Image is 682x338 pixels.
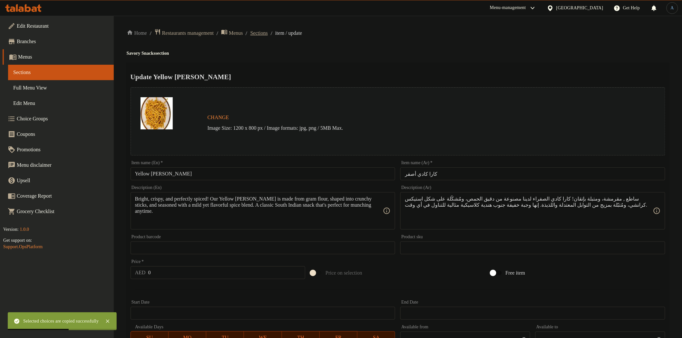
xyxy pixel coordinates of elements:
[3,34,114,49] a: Branches
[17,208,109,215] span: Grocery Checklist
[506,269,525,277] span: Free item
[3,238,32,243] span: Get support on:
[205,111,232,124] button: Change
[3,227,19,232] span: Version:
[17,192,109,200] span: Coverage Report
[17,38,109,45] span: Branches
[135,269,146,277] p: AED
[216,29,219,37] li: /
[3,111,114,127] a: Choice Groups
[208,113,229,122] span: Change
[131,72,665,82] h2: Update Yellow [PERSON_NAME]
[17,177,109,184] span: Upsell
[556,5,603,12] div: [GEOGRAPHIC_DATA]
[162,29,214,37] span: Restaurants management
[229,29,243,37] span: Menus
[400,167,665,180] input: Enter name Ar
[3,127,114,142] a: Coupons
[141,97,173,129] img: Yellow_Kara_Kaddi638926261124442143.jpg
[671,5,674,12] span: A
[13,84,109,92] span: Full Menu View
[13,99,109,107] span: Edit Menu
[127,29,669,37] nav: breadcrumb
[127,50,669,57] h4: Savory Snacks section
[3,18,114,34] a: Edit Restaurant
[17,115,109,123] span: Choice Groups
[3,188,114,204] a: Coverage Report
[23,318,99,325] div: Selected choices are copied successfully
[17,146,109,154] span: Promotions
[131,167,395,180] input: Enter name En
[3,157,114,173] a: Menu disclaimer
[20,227,29,232] span: 1.0.0
[270,29,273,37] li: /
[150,29,152,37] li: /
[127,29,147,37] a: Home
[400,241,665,254] input: Please enter product sku
[3,49,114,65] a: Menus
[3,244,43,249] a: Support.OpsPlatform
[250,29,268,37] a: Sections
[131,241,395,254] input: Please enter product barcode
[3,173,114,188] a: Upsell
[246,29,248,37] li: /
[326,269,362,277] span: Price on selection
[205,124,591,132] p: Image Size: 1200 x 800 px / Image formats: jpg, png / 5MB Max.
[148,266,306,279] input: Please enter price
[275,29,302,37] span: item / update
[13,69,109,76] span: Sections
[17,22,109,30] span: Edit Restaurant
[17,130,109,138] span: Coupons
[405,196,653,226] textarea: ساطع , مقرمشة، ومتبلة بإتقان! كارا كادي الصفراء لدينا مصنوعة من دقيق الحمص، ومُشكّلة على شكل استي...
[154,29,214,37] a: Restaurants management
[490,4,526,12] div: Menu-management
[3,204,114,219] a: Grocery Checklist
[8,65,114,80] a: Sections
[221,29,243,37] a: Menus
[18,53,109,61] span: Menus
[135,196,383,226] textarea: Bright, crispy, and perfectly spiced! Our Yellow [PERSON_NAME] is made from gram flour, shaped in...
[8,80,114,96] a: Full Menu View
[17,161,109,169] span: Menu disclaimer
[3,142,114,157] a: Promotions
[8,96,114,111] a: Edit Menu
